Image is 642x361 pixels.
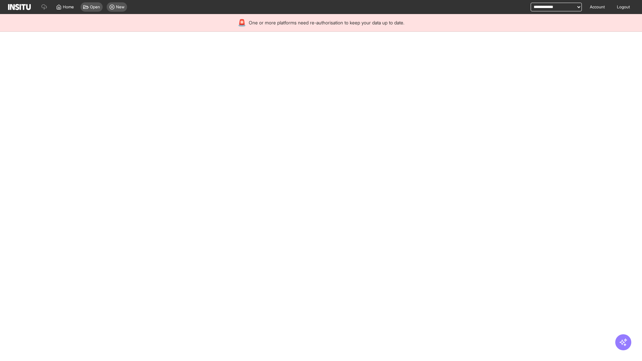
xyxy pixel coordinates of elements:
[116,4,124,10] span: New
[249,19,404,26] span: One or more platforms need re-authorisation to keep your data up to date.
[63,4,74,10] span: Home
[90,4,100,10] span: Open
[238,18,246,27] div: 🚨
[8,4,31,10] img: Logo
